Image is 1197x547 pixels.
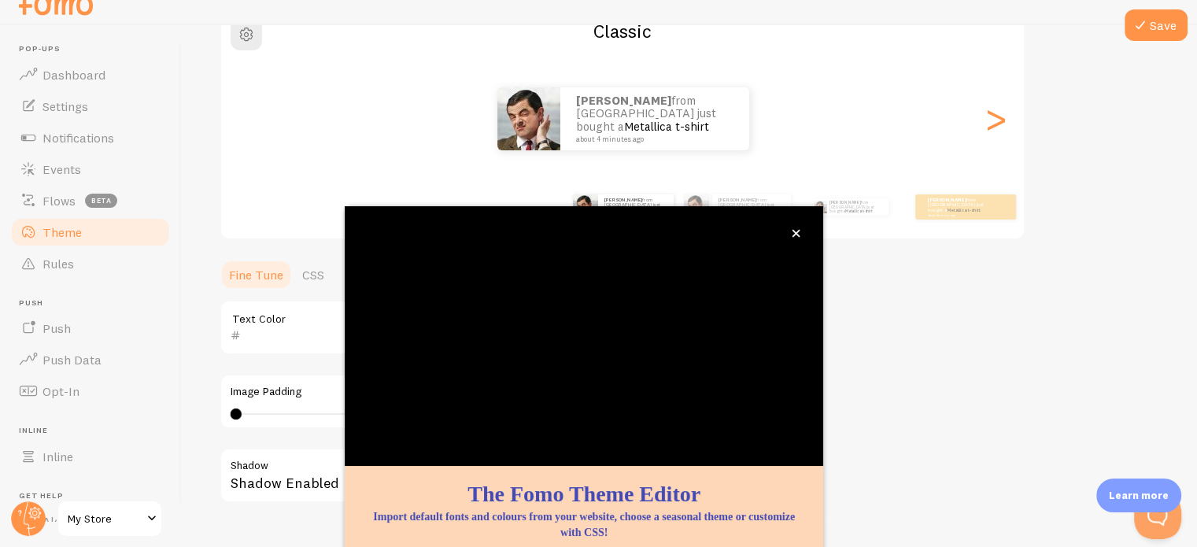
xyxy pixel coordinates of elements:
a: Push Data [9,344,172,375]
div: Learn more [1096,479,1181,512]
span: Inline [19,426,172,436]
strong: [PERSON_NAME] [928,197,966,203]
small: about 4 minutes ago [576,135,729,143]
small: about 4 minutes ago [928,213,989,216]
span: Theme [42,224,82,240]
p: Learn more [1109,488,1169,503]
img: Fomo [684,194,709,220]
span: Push [42,320,71,336]
span: Rules [42,256,74,272]
button: close, [788,225,804,242]
a: Fine Tune [220,259,293,290]
a: Flows beta [9,185,172,216]
a: Metallica t-shirt [947,207,981,213]
img: Fomo [573,194,598,220]
a: Metallica t-shirt [845,209,872,213]
button: Save [1125,9,1188,41]
strong: [PERSON_NAME] [829,200,861,205]
a: Push [9,312,172,344]
strong: [PERSON_NAME] [604,197,642,203]
p: from [GEOGRAPHIC_DATA] just bought a [576,94,733,143]
h1: The Fomo Theme Editor [364,479,804,509]
img: Fomo [497,87,560,150]
p: from [GEOGRAPHIC_DATA] just bought a [928,197,991,216]
a: Opt-In [9,375,172,407]
p: from [GEOGRAPHIC_DATA] just bought a [829,198,882,216]
a: Theme [9,216,172,248]
span: Opt-In [42,383,79,399]
a: Notifications [9,122,172,153]
p: from [GEOGRAPHIC_DATA] just bought a [719,197,785,216]
span: beta [85,194,117,208]
strong: [PERSON_NAME] [719,197,756,203]
p: Import default fonts and colours from your website, choose a seasonal theme or customize with CSS! [364,509,804,541]
a: Rules [9,248,172,279]
span: Settings [42,98,88,114]
h2: Classic [221,19,1024,43]
span: Push [19,298,172,309]
span: My Store [68,509,142,528]
span: Events [42,161,81,177]
span: Notifications [42,130,114,146]
div: Next slide [986,62,1005,176]
span: Flows [42,193,76,209]
label: Image Padding [231,385,681,399]
span: Push Data [42,352,102,368]
p: from [GEOGRAPHIC_DATA] just bought a [604,197,667,216]
span: Get Help [19,491,172,501]
a: My Store [57,500,163,538]
div: Shadow Enabled [220,448,692,505]
a: Events [9,153,172,185]
span: Pop-ups [19,44,172,54]
iframe: Help Scout Beacon - Open [1134,492,1181,539]
a: Settings [9,91,172,122]
img: Fomo [814,201,826,213]
span: Dashboard [42,67,105,83]
span: Inline [42,449,73,464]
a: CSS [293,259,334,290]
strong: [PERSON_NAME] [576,93,671,108]
a: Metallica t-shirt [624,119,709,134]
a: Dashboard [9,59,172,91]
a: Inline [9,441,172,472]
